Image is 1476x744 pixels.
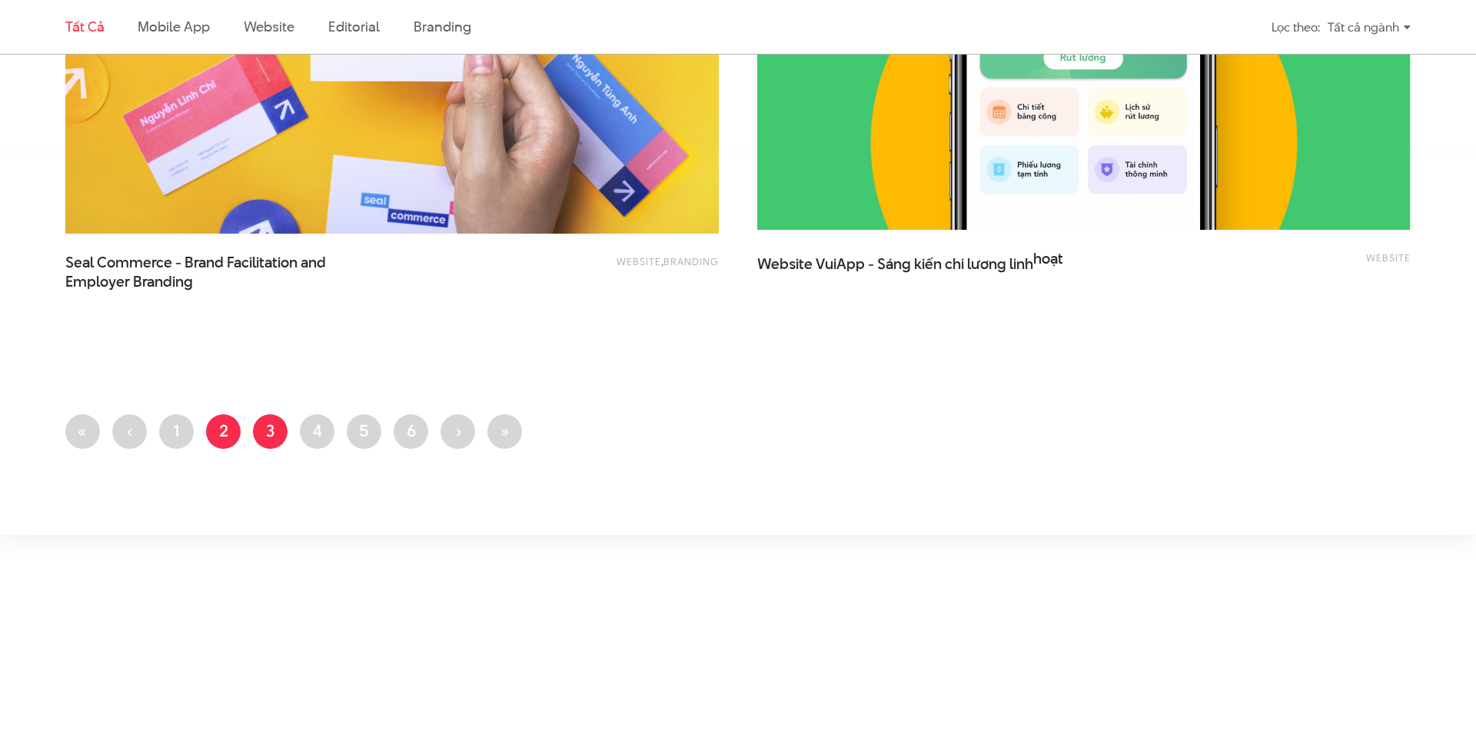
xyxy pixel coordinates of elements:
span: « [78,419,88,442]
a: Branding [663,254,719,268]
a: Website VuiApp - Sáng kiến chi lương linhhoạt [757,249,1065,287]
span: Employer Branding [65,272,193,292]
a: 6 [394,414,428,449]
a: Seal Commerce - Brand Facilitation andEmployer Branding [65,253,373,291]
a: 3 [253,414,288,449]
div: Lọc theo: [1272,14,1320,41]
a: Mobile app [138,17,209,36]
span: » [500,419,510,442]
a: Website [244,17,294,36]
a: 1 [159,414,194,449]
a: Website [1366,251,1411,264]
a: Tất cả [65,17,104,36]
span: › [455,419,461,442]
a: 4 [300,414,334,449]
a: Branding [414,17,470,36]
span: Website VuiApp - Sáng kiến chi lương linh [757,249,1065,287]
span: ‹ [127,419,133,442]
span: hoạt [1033,249,1063,269]
div: , [457,253,719,284]
a: Editorial [328,17,380,36]
div: Tất cả ngành [1328,14,1411,41]
span: Seal Commerce - Brand Facilitation and [65,253,373,291]
a: Website [617,254,661,268]
a: 5 [347,414,381,449]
